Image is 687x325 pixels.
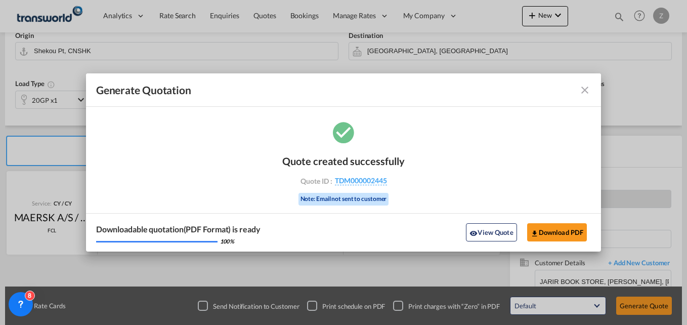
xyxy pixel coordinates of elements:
div: Quote created successfully [282,155,405,167]
span: TDM000002445 [335,176,387,185]
md-dialog: Generate Quotation Quote ... [86,73,602,252]
div: 100 % [220,237,235,245]
md-icon: icon-eye [469,229,478,237]
md-icon: icon-download [531,229,539,237]
button: icon-eyeView Quote [466,223,517,241]
div: Downloadable quotation(PDF Format) is ready [96,224,261,235]
div: Quote ID : [285,176,402,185]
span: Generate Quotation [96,84,191,97]
md-icon: icon-close fg-AAA8AD cursor m-0 [579,84,591,96]
md-icon: icon-checkbox-marked-circle [331,119,356,145]
div: Note: Email not sent to customer [298,193,389,206]
button: Download PDF [527,223,587,241]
